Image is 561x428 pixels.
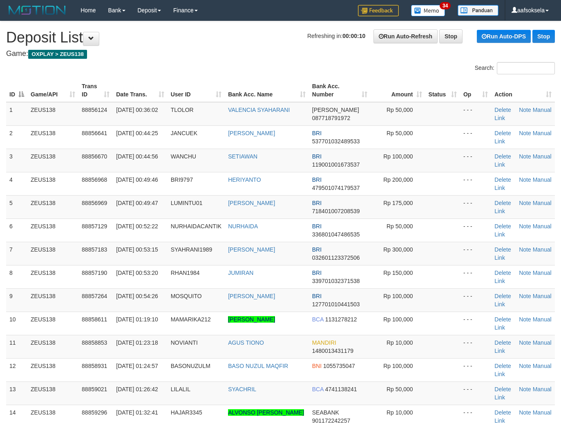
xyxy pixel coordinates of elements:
a: Manual Link [494,176,551,191]
a: Note [519,153,531,160]
span: 88856124 [82,107,107,113]
td: 7 [6,242,27,265]
span: SEABANK [312,409,339,416]
span: 88856968 [82,176,107,183]
a: Stop [532,30,555,43]
a: SYACHRIL [228,386,256,392]
a: Manual Link [494,339,551,354]
span: Rp 300,000 [383,246,413,253]
span: Rp 100,000 [383,293,413,299]
span: Rp 50,000 [387,223,413,230]
span: Rp 175,000 [383,200,413,206]
td: ZEUS138 [27,381,78,405]
a: Note [519,293,531,299]
span: BRI [312,246,322,253]
span: 88857183 [82,246,107,253]
span: 88858931 [82,363,107,369]
span: HAJAR3345 [171,409,202,416]
span: 88857190 [82,270,107,276]
td: 12 [6,358,27,381]
td: ZEUS138 [27,242,78,265]
td: ZEUS138 [27,102,78,126]
span: BNI [312,363,322,369]
a: [PERSON_NAME] [228,246,275,253]
span: 34 [440,2,451,9]
span: WANCHU [171,153,196,160]
a: Delete [494,223,511,230]
th: Bank Acc. Name: activate to sort column ascending [225,79,309,102]
td: 1 [6,102,27,126]
span: Rp 100,000 [383,153,413,160]
th: Bank Acc. Number: activate to sort column ascending [309,79,371,102]
span: 88858853 [82,339,107,346]
a: Manual Link [494,130,551,145]
a: Manual Link [494,107,551,121]
img: Feedback.jpg [358,5,399,16]
a: Delete [494,316,511,323]
span: [DATE] 01:24:57 [116,363,158,369]
a: Note [519,363,531,369]
a: [PERSON_NAME] [228,293,275,299]
a: NURHAIDA [228,223,258,230]
td: ZEUS138 [27,312,78,335]
span: [DATE] 00:53:15 [116,246,158,253]
a: VALENCIA SYAHARANI [228,107,290,113]
th: Game/API: activate to sort column ascending [27,79,78,102]
a: Note [519,339,531,346]
td: - - - [460,195,491,218]
td: - - - [460,242,491,265]
a: ALVONSO [PERSON_NAME] [228,409,304,416]
span: Copy 119001001673537 to clipboard [312,161,360,168]
span: [DATE] 00:36:02 [116,107,158,113]
span: [DATE] 00:44:56 [116,153,158,160]
span: TLOLOR [171,107,194,113]
th: Status: activate to sort column ascending [425,79,460,102]
span: BRI [312,293,322,299]
a: Run Auto-Refresh [373,29,438,43]
span: Copy 479501074179537 to clipboard [312,185,360,191]
span: MANDIRI [312,339,336,346]
span: Copy 336801047486535 to clipboard [312,231,360,238]
span: BASONUZULM [171,363,210,369]
a: Note [519,223,531,230]
span: [PERSON_NAME] [312,107,359,113]
a: Note [519,246,531,253]
td: - - - [460,405,491,428]
span: LUMINTU01 [171,200,203,206]
span: [DATE] 01:26:42 [116,386,158,392]
a: Manual Link [494,246,551,261]
span: Rp 150,000 [383,270,413,276]
td: ZEUS138 [27,218,78,242]
td: ZEUS138 [27,288,78,312]
a: Delete [494,293,511,299]
a: Note [519,409,531,416]
td: 5 [6,195,27,218]
td: - - - [460,381,491,405]
a: BASO NUZUL MAQFIR [228,363,288,369]
a: Delete [494,409,511,416]
td: 9 [6,288,27,312]
span: BCA [312,386,324,392]
th: User ID: activate to sort column ascending [168,79,225,102]
a: Note [519,176,531,183]
span: 88858611 [82,316,107,323]
td: - - - [460,288,491,312]
a: Manual Link [494,200,551,214]
span: [DATE] 00:44:25 [116,130,158,136]
td: 14 [6,405,27,428]
a: [PERSON_NAME] [228,316,275,323]
a: Manual Link [494,153,551,168]
th: ID: activate to sort column descending [6,79,27,102]
a: Note [519,107,531,113]
img: Button%20Memo.svg [411,5,445,16]
a: Note [519,200,531,206]
a: Delete [494,130,511,136]
a: Manual Link [494,223,551,238]
span: 88859296 [82,409,107,416]
span: Rp 100,000 [383,363,413,369]
a: Note [519,130,531,136]
span: Copy 4741138241 to clipboard [325,386,357,392]
span: 88857264 [82,293,107,299]
a: Run Auto-DPS [477,30,531,43]
span: Refreshing in: [307,33,365,39]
